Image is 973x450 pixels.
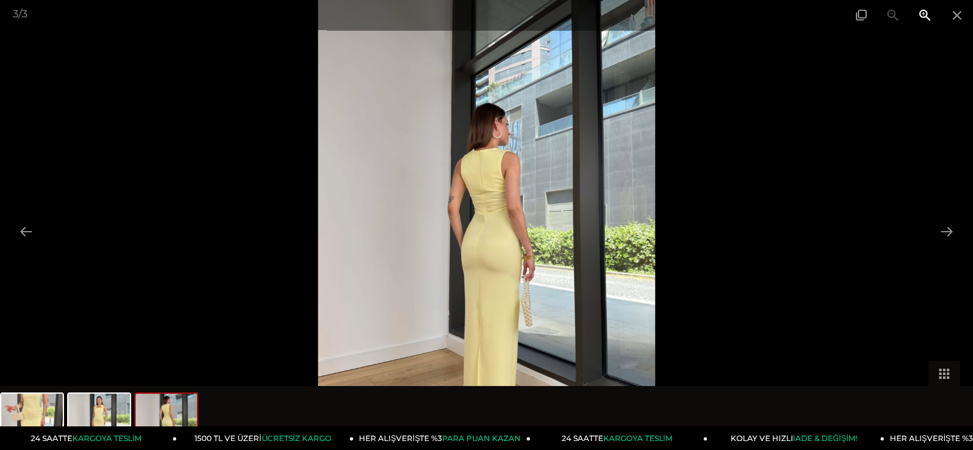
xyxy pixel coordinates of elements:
span: 3 [13,8,19,20]
a: 24 SAATTEKARGOYA TESLİM [531,426,708,450]
span: KARGOYA TESLİM [603,433,672,443]
a: 1500 TL VE ÜZERİÜCRETSİZ KARGO [177,426,354,450]
span: KARGOYA TESLİM [72,433,141,443]
button: Toggle thumbnails [928,361,960,386]
a: KOLAY VE HIZLIİADE & DEĞİŞİM! [708,426,885,450]
span: PARA PUAN KAZAN [442,433,521,443]
a: HER ALIŞVERİŞTE %3PARA PUAN KAZAN [354,426,531,450]
span: İADE & DEĞİŞİM! [793,433,857,443]
span: 3 [22,8,28,20]
span: ÜCRETSİZ KARGO [262,433,331,443]
img: karalde-elbise-25y440-2bdaee.jpg [1,394,63,442]
img: karalde-elbise-25y440--a7c7-.jpg [136,394,197,442]
img: karalde-elbise-25y440-028251.jpg [68,394,130,442]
